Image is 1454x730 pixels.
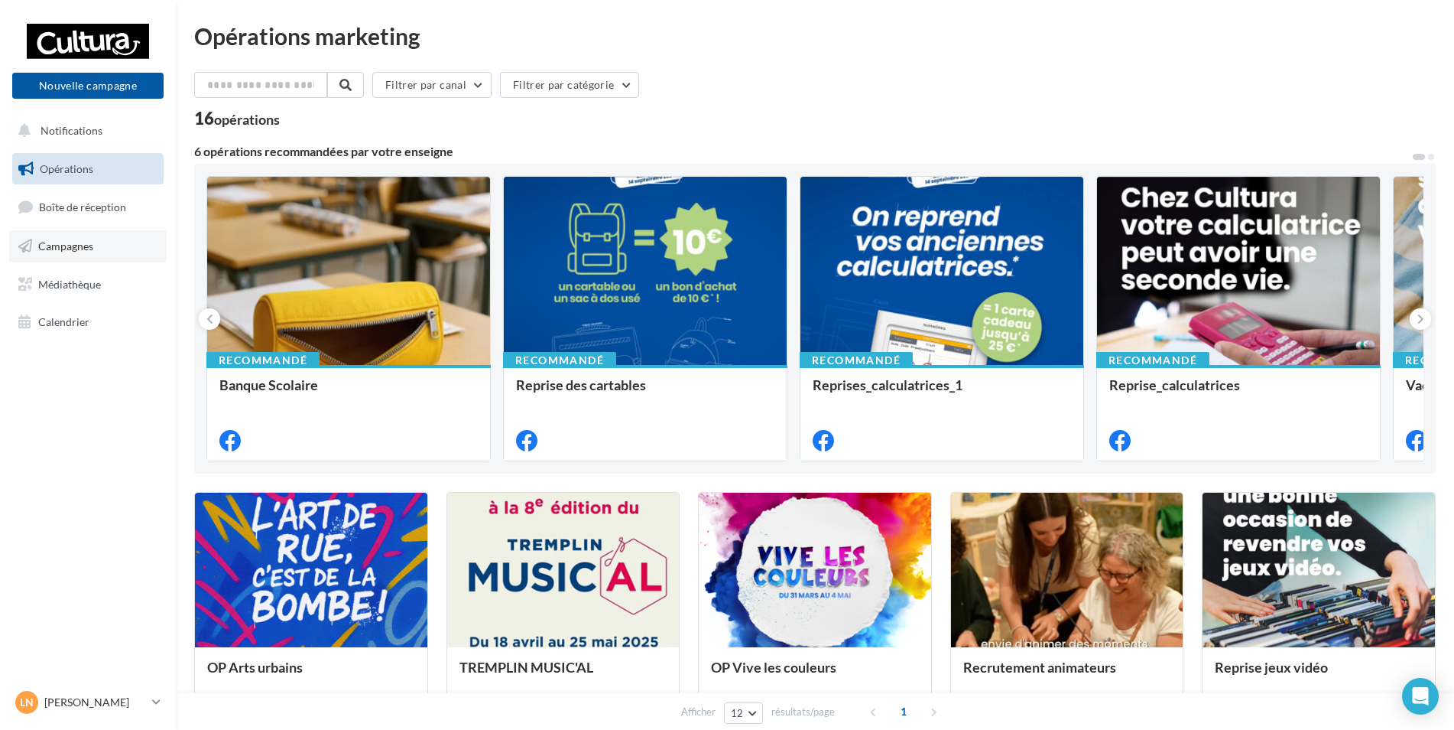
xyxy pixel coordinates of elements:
span: Ln [20,695,34,710]
div: Reprises_calculatrices_1 [813,377,1071,408]
a: Ln [PERSON_NAME] [12,688,164,717]
a: Boîte de réception [9,191,167,223]
div: 16 [194,110,280,127]
button: Nouvelle campagne [12,73,164,99]
div: Open Intercom Messenger [1402,678,1439,715]
div: opérations [214,112,280,126]
div: OP Arts urbains [207,660,415,690]
div: Opérations marketing [194,24,1436,47]
button: Filtrer par catégorie [500,72,639,98]
span: Afficher [681,705,716,719]
span: Opérations [40,162,93,175]
button: Notifications [9,115,161,147]
a: Campagnes [9,230,167,262]
button: 12 [724,702,763,724]
div: Reprise_calculatrices [1109,377,1368,408]
div: Banque Scolaire [219,377,478,408]
span: 1 [891,699,916,724]
div: Recommandé [1096,352,1209,369]
span: 12 [731,707,744,719]
div: Recrutement animateurs [963,660,1171,690]
span: Calendrier [38,315,89,328]
a: Opérations [9,153,167,185]
a: Calendrier [9,306,167,338]
span: résultats/page [771,705,835,719]
div: Recommandé [503,352,616,369]
a: Médiathèque [9,269,167,301]
span: Notifications [41,124,102,137]
div: Reprise jeux vidéo [1215,660,1423,690]
span: Campagnes [38,240,93,253]
span: Boîte de réception [39,200,126,213]
div: Recommandé [800,352,913,369]
p: [PERSON_NAME] [44,695,146,710]
span: Médiathèque [38,277,101,290]
div: TREMPLIN MUSIC'AL [459,660,667,690]
div: OP Vive les couleurs [711,660,919,690]
div: 6 opérations recommandées par votre enseigne [194,145,1411,158]
div: Reprise des cartables [516,377,774,408]
button: Filtrer par canal [372,72,492,98]
div: Recommandé [206,352,320,369]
